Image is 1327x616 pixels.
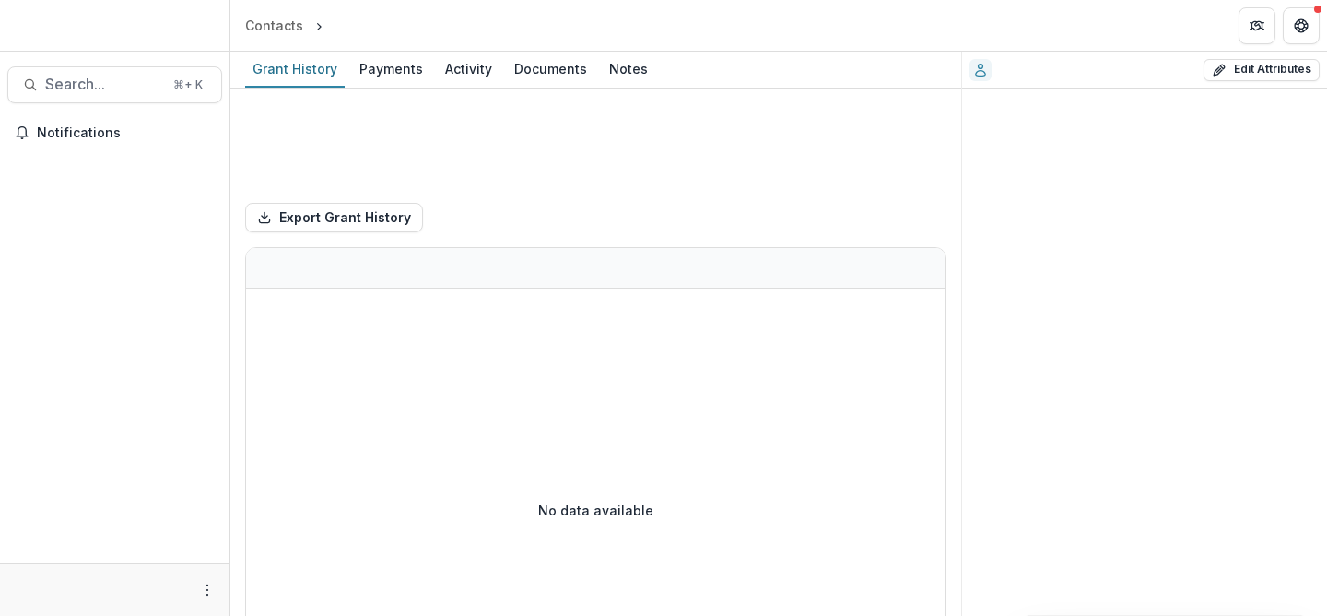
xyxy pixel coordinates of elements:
[602,52,655,88] a: Notes
[507,52,594,88] a: Documents
[7,118,222,148] button: Notifications
[352,55,430,82] div: Payments
[245,55,345,82] div: Grant History
[602,55,655,82] div: Notes
[245,52,345,88] a: Grant History
[170,75,206,95] div: ⌘ + K
[438,52,499,88] a: Activity
[238,12,311,39] a: Contacts
[1239,7,1275,44] button: Partners
[1283,7,1320,44] button: Get Help
[352,52,430,88] a: Payments
[45,76,162,93] span: Search...
[1204,59,1320,81] button: Edit Attributes
[238,12,405,39] nav: breadcrumb
[37,125,215,141] span: Notifications
[507,55,594,82] div: Documents
[538,501,653,520] p: No data available
[245,203,423,232] button: Export Grant History
[245,16,303,35] div: Contacts
[438,55,499,82] div: Activity
[7,66,222,103] button: Search...
[196,579,218,601] button: More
